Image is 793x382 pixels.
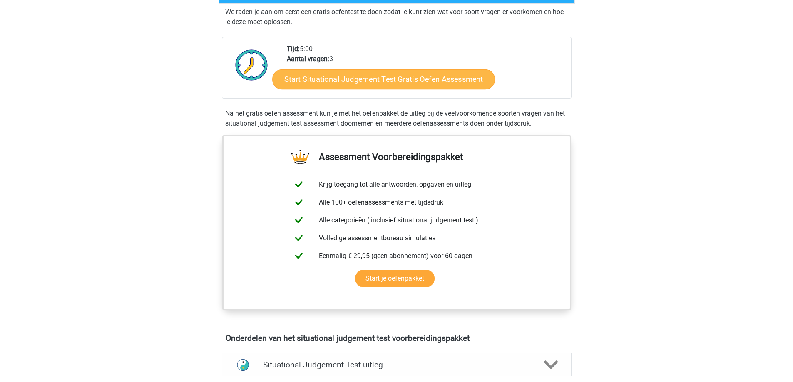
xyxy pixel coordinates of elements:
[287,45,300,53] b: Tijd:
[281,44,571,98] div: 5:00 3
[355,270,435,287] a: Start je oefenpakket
[232,354,254,375] img: situational judgement test uitleg
[287,55,329,63] b: Aantal vragen:
[222,108,572,128] div: Na het gratis oefen assessment kun je met het oefenpakket de uitleg bij de veelvoorkomende soorte...
[226,333,568,343] h4: Onderdelen van het situational judgement test voorbereidingspakket
[219,353,575,376] a: uitleg Situational Judgement Test uitleg
[231,44,273,86] img: Klok
[272,69,495,89] a: Start Situational Judgement Test Gratis Oefen Assessment
[225,7,568,27] p: We raden je aan om eerst een gratis oefentest te doen zodat je kunt zien wat voor soort vragen er...
[263,360,530,370] h4: Situational Judgement Test uitleg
